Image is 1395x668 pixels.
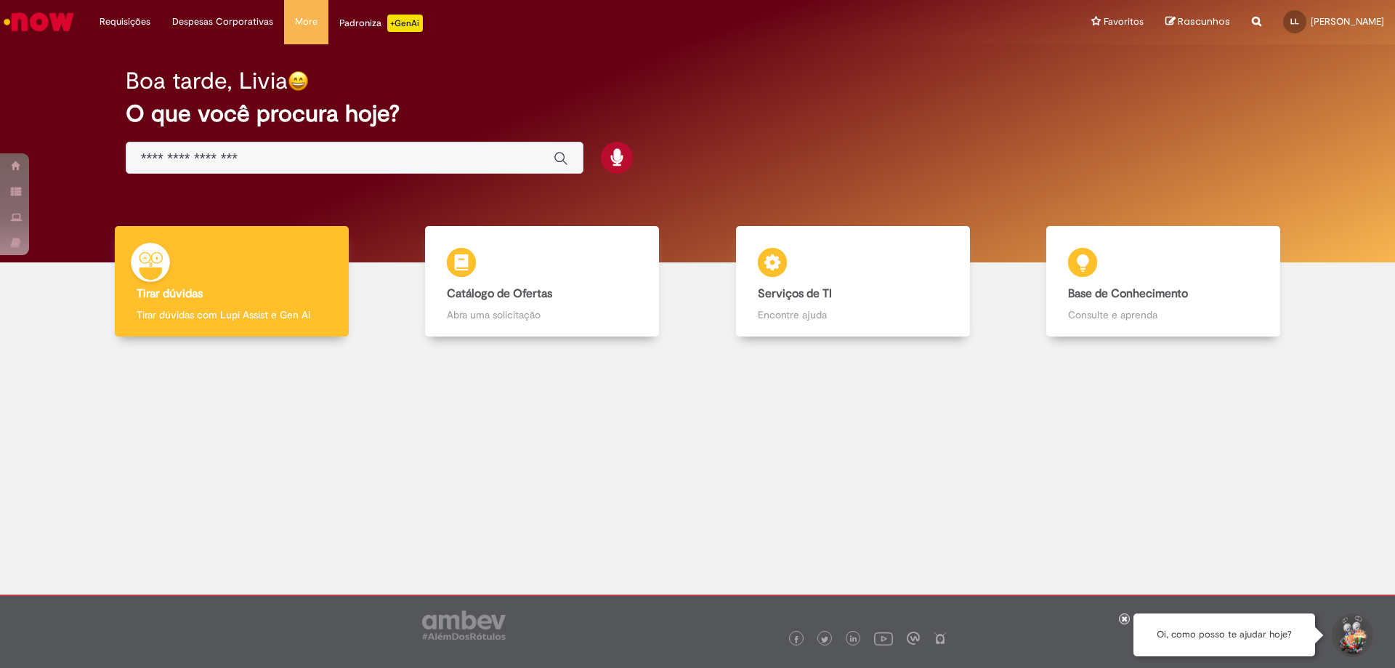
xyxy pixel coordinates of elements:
div: Oi, como posso te ajudar hoje? [1133,613,1315,656]
a: Tirar dúvidas Tirar dúvidas com Lupi Assist e Gen Ai [76,226,387,337]
div: Padroniza [339,15,423,32]
span: [PERSON_NAME] [1311,15,1384,28]
img: happy-face.png [288,71,309,92]
img: logo_footer_twitter.png [821,636,828,643]
span: Rascunhos [1178,15,1230,28]
a: Catálogo de Ofertas Abra uma solicitação [387,226,698,337]
img: logo_footer_facebook.png [793,636,800,643]
p: Consulte e aprenda [1068,307,1258,322]
a: Serviços de TI Encontre ajuda [697,226,1008,337]
span: Despesas Corporativas [172,15,273,29]
img: logo_footer_linkedin.png [850,635,857,644]
span: More [295,15,318,29]
p: Tirar dúvidas com Lupi Assist e Gen Ai [137,307,327,322]
a: Rascunhos [1165,15,1230,29]
b: Tirar dúvidas [137,286,203,301]
h2: Boa tarde, Livia [126,68,288,94]
img: logo_footer_youtube.png [874,629,893,648]
span: Requisições [100,15,150,29]
p: Encontre ajuda [758,307,948,322]
b: Serviços de TI [758,286,832,301]
button: Iniciar Conversa de Suporte [1330,613,1373,657]
img: logo_footer_ambev_rotulo_gray.png [422,611,506,640]
h2: O que você procura hoje? [126,101,1270,126]
img: ServiceNow [1,7,76,36]
a: Base de Conhecimento Consulte e aprenda [1008,226,1319,337]
img: logo_footer_workplace.png [907,632,920,645]
b: Base de Conhecimento [1068,286,1188,301]
span: Favoritos [1104,15,1144,29]
b: Catálogo de Ofertas [447,286,552,301]
p: +GenAi [387,15,423,32]
img: logo_footer_naosei.png [934,632,947,645]
span: LL [1290,17,1299,26]
p: Abra uma solicitação [447,307,637,322]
